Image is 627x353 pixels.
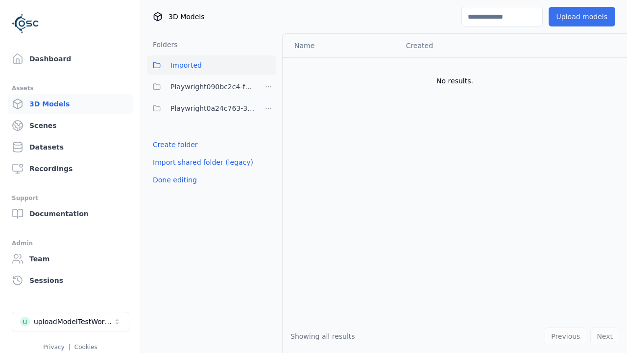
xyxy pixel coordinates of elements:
[283,34,398,57] th: Name
[12,10,39,37] img: Logo
[74,344,97,351] a: Cookies
[8,49,133,69] a: Dashboard
[147,99,255,118] button: Playwright0a24c763-3492-4b09-8cbb-e13fe9dff71e
[43,344,64,351] a: Privacy
[153,140,198,150] a: Create folder
[147,77,255,97] button: Playwright090bc2c4-f545-4694-975a-cca37abf7464
[147,136,204,153] button: Create folder
[12,237,129,249] div: Admin
[283,57,627,104] td: No results.
[8,249,133,269] a: Team
[8,159,133,178] a: Recordings
[8,94,133,114] a: 3D Models
[170,59,202,71] span: Imported
[12,192,129,204] div: Support
[147,153,259,171] button: Import shared folder (legacy)
[147,55,276,75] button: Imported
[398,34,516,57] th: Created
[69,344,71,351] span: |
[20,317,30,327] div: u
[147,171,203,189] button: Done editing
[549,7,615,26] button: Upload models
[153,157,253,167] a: Import shared folder (legacy)
[170,102,255,114] span: Playwright0a24c763-3492-4b09-8cbb-e13fe9dff71e
[8,271,133,290] a: Sessions
[8,204,133,224] a: Documentation
[8,116,133,135] a: Scenes
[34,317,113,327] div: uploadModelTestWorkspace
[12,312,129,331] button: Select a workspace
[169,12,204,22] span: 3D Models
[290,332,355,340] span: Showing all results
[8,137,133,157] a: Datasets
[147,40,178,50] h3: Folders
[170,81,255,93] span: Playwright090bc2c4-f545-4694-975a-cca37abf7464
[12,82,129,94] div: Assets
